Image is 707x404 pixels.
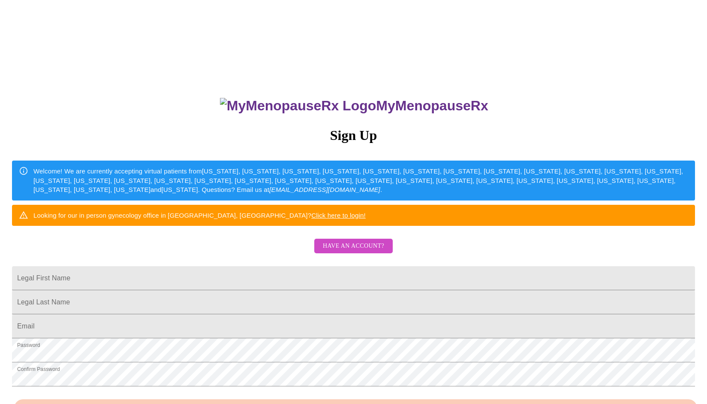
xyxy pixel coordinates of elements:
button: Have an account? [314,239,393,254]
em: [EMAIL_ADDRESS][DOMAIN_NAME] [269,186,380,193]
div: Looking for our in person gynecology office in [GEOGRAPHIC_DATA], [GEOGRAPHIC_DATA]? [33,207,366,223]
a: Click here to login! [311,212,366,219]
h3: MyMenopauseRx [13,98,695,114]
a: Have an account? [312,248,395,255]
h3: Sign Up [12,128,695,143]
span: Have an account? [323,241,384,252]
img: MyMenopauseRx Logo [220,98,376,114]
div: Welcome! We are currently accepting virtual patients from [US_STATE], [US_STATE], [US_STATE], [US... [33,163,688,197]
